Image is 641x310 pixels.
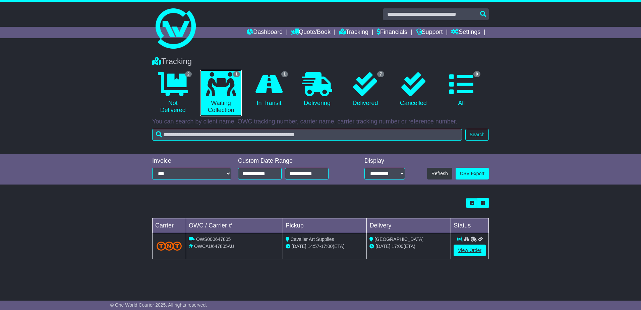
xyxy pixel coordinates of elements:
[152,70,193,116] a: 2 Not Delivered
[308,244,319,249] span: 14:57
[416,27,443,38] a: Support
[451,218,489,233] td: Status
[185,71,192,77] span: 2
[456,168,489,179] a: CSV Export
[194,244,234,249] span: OWCAU647805AU
[321,244,333,249] span: 17:00
[196,237,231,242] span: OWS000647805
[451,27,480,38] a: Settings
[367,218,451,233] td: Delivery
[375,244,390,249] span: [DATE]
[110,302,207,308] span: © One World Courier 2025. All rights reserved.
[392,244,403,249] span: 17:00
[152,118,489,125] p: You can search by client name, OWC tracking number, carrier name, carrier tracking number or refe...
[152,157,231,165] div: Invoice
[377,27,407,38] a: Financials
[473,71,480,77] span: 9
[233,71,240,77] span: 1
[393,70,434,109] a: Cancelled
[369,243,448,250] div: (ETA)
[238,157,346,165] div: Custom Date Range
[374,237,423,242] span: [GEOGRAPHIC_DATA]
[441,70,482,109] a: 9 All
[345,70,386,109] a: 7 Delivered
[339,27,368,38] a: Tracking
[248,70,290,109] a: 1 In Transit
[157,242,182,251] img: TNT_Domestic.png
[291,237,334,242] span: Cavalier Art Supplies
[292,244,306,249] span: [DATE]
[247,27,283,38] a: Dashboard
[149,57,492,66] div: Tracking
[286,243,364,250] div: - (ETA)
[153,218,186,233] td: Carrier
[291,27,331,38] a: Quote/Book
[364,157,405,165] div: Display
[296,70,338,109] a: Delivering
[377,71,384,77] span: 7
[454,245,486,256] a: View Order
[427,168,452,179] button: Refresh
[281,71,288,77] span: 1
[200,70,241,116] a: 1 Waiting Collection
[283,218,367,233] td: Pickup
[186,218,283,233] td: OWC / Carrier #
[465,129,489,141] button: Search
